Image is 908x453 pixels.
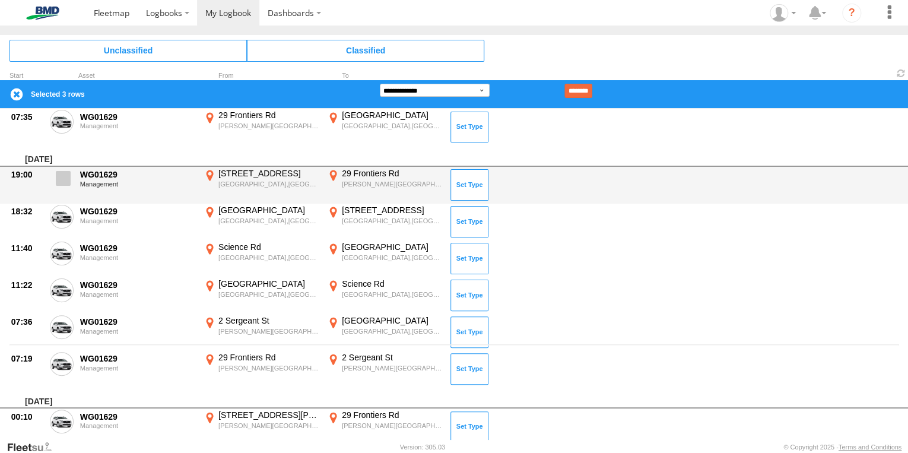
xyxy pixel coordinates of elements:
[80,206,195,217] div: WG01629
[342,315,442,326] div: [GEOGRAPHIC_DATA]
[342,180,442,188] div: [PERSON_NAME][GEOGRAPHIC_DATA],[GEOGRAPHIC_DATA]
[342,217,442,225] div: [GEOGRAPHIC_DATA],[GEOGRAPHIC_DATA]
[325,410,444,444] label: Click to View Event Location
[9,40,247,61] span: Click to view Unclassified Trips
[218,410,319,420] div: [STREET_ADDRESS][PERSON_NAME]
[342,168,442,179] div: 29 Frontiers Rd
[325,110,444,144] label: Click to View Event Location
[80,254,195,261] div: Management
[218,205,319,216] div: [GEOGRAPHIC_DATA]
[80,353,195,364] div: WG01629
[202,73,320,79] div: From
[80,316,195,327] div: WG01629
[218,364,319,372] div: [PERSON_NAME][GEOGRAPHIC_DATA],[GEOGRAPHIC_DATA]
[450,316,488,347] button: Click to Set
[9,73,45,79] div: Click to Sort
[842,4,861,23] i: ?
[342,110,442,121] div: [GEOGRAPHIC_DATA]
[783,444,901,451] div: © Copyright 2025 -
[202,110,320,144] label: Click to View Event Location
[80,422,195,429] div: Management
[80,122,195,129] div: Management
[450,280,488,311] button: Click to Set
[202,278,320,313] label: Click to View Event Location
[11,353,43,364] div: 07:19
[11,206,43,217] div: 18:32
[342,122,442,130] div: [GEOGRAPHIC_DATA],[GEOGRAPHIC_DATA]
[325,205,444,239] label: Click to View Event Location
[80,180,195,188] div: Management
[342,352,442,363] div: 2 Sergeant St
[218,180,319,188] div: [GEOGRAPHIC_DATA],[GEOGRAPHIC_DATA]
[325,168,444,202] label: Click to View Event Location
[247,40,484,61] span: Click to view Classified Trips
[11,280,43,290] div: 11:22
[80,328,195,335] div: Management
[450,411,488,442] button: Click to Set
[894,68,908,79] span: Refresh
[342,290,442,299] div: [GEOGRAPHIC_DATA],[GEOGRAPHIC_DATA]
[218,217,319,225] div: [GEOGRAPHIC_DATA],[GEOGRAPHIC_DATA]
[218,290,319,299] div: [GEOGRAPHIC_DATA],[GEOGRAPHIC_DATA]
[80,280,195,290] div: WG01629
[839,444,901,451] a: Terms and Conditions
[11,169,43,180] div: 19:00
[218,110,319,121] div: 29 Frontiers Rd
[450,353,488,384] button: Click to Set
[202,352,320,387] label: Click to View Event Location
[342,278,442,289] div: Science Rd
[342,364,442,372] div: [PERSON_NAME][GEOGRAPHIC_DATA],[GEOGRAPHIC_DATA]
[218,254,319,262] div: [GEOGRAPHIC_DATA],[GEOGRAPHIC_DATA]
[342,327,442,335] div: [GEOGRAPHIC_DATA],[GEOGRAPHIC_DATA]
[78,73,197,79] div: Asset
[342,254,442,262] div: [GEOGRAPHIC_DATA],[GEOGRAPHIC_DATA]
[325,315,444,350] label: Click to View Event Location
[11,112,43,122] div: 07:35
[342,410,442,420] div: 29 Frontiers Rd
[11,316,43,327] div: 07:36
[218,122,319,130] div: [PERSON_NAME][GEOGRAPHIC_DATA],[GEOGRAPHIC_DATA]
[202,205,320,239] label: Click to View Event Location
[325,352,444,387] label: Click to View Event Location
[11,411,43,422] div: 00:10
[325,242,444,276] label: Click to View Event Location
[202,410,320,444] label: Click to View Event Location
[80,217,195,224] div: Management
[218,278,319,289] div: [GEOGRAPHIC_DATA]
[80,411,195,422] div: WG01629
[766,4,800,22] div: Arun Ghatge
[450,243,488,274] button: Click to Set
[450,112,488,142] button: Click to Set
[450,206,488,237] button: Click to Set
[342,422,442,430] div: [PERSON_NAME][GEOGRAPHIC_DATA],[GEOGRAPHIC_DATA]
[450,169,488,200] button: Click to Set
[80,243,195,254] div: WG01629
[9,87,24,102] label: Clear Selection
[12,7,74,20] img: bmd-logo.svg
[80,365,195,372] div: Management
[342,242,442,252] div: [GEOGRAPHIC_DATA]
[80,169,195,180] div: WG01629
[218,327,319,335] div: [PERSON_NAME][GEOGRAPHIC_DATA],[GEOGRAPHIC_DATA]
[325,73,444,79] div: To
[202,242,320,276] label: Click to View Event Location
[202,168,320,202] label: Click to View Event Location
[218,242,319,252] div: Science Rd
[325,278,444,313] label: Click to View Event Location
[400,444,445,451] div: Version: 305.03
[218,315,319,326] div: 2 Sergeant St
[7,441,61,453] a: Visit our Website
[80,112,195,122] div: WG01629
[342,205,442,216] div: [STREET_ADDRESS]
[218,352,319,363] div: 29 Frontiers Rd
[218,168,319,179] div: [STREET_ADDRESS]
[202,315,320,350] label: Click to View Event Location
[218,422,319,430] div: [PERSON_NAME][GEOGRAPHIC_DATA],[GEOGRAPHIC_DATA]
[11,243,43,254] div: 11:40
[80,291,195,298] div: Management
